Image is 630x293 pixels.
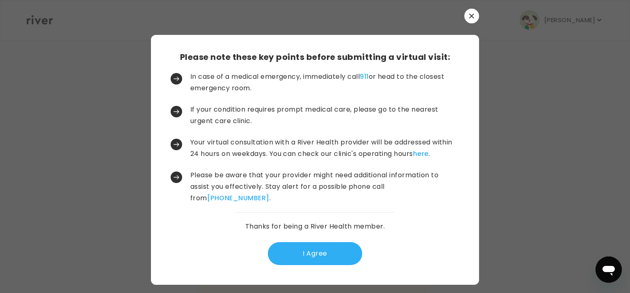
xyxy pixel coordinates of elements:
[190,137,458,160] p: Your virtual consultation with a River Health provider will be addressed within 24 hours on weekd...
[207,193,269,203] a: [PHONE_NUMBER]
[190,104,458,127] p: If your condition requires prompt medical care, please go to the nearest urgent care clinic.
[268,242,362,265] button: I Agree
[180,51,450,63] h3: Please note these key points before submitting a virtual visit:
[413,149,429,158] a: here
[360,72,368,81] a: 911
[190,71,458,94] p: In case of a medical emergency, immediately call or head to the closest emergency room.
[245,221,385,232] p: Thanks for being a River Health member.
[190,169,458,204] p: Please be aware that your provider might need additional information to assist you effectively. S...
[596,256,622,283] iframe: Button to launch messaging window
